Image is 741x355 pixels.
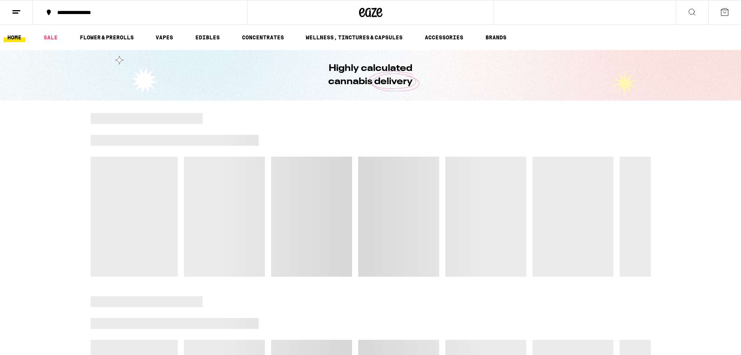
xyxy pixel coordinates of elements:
[76,33,138,42] a: FLOWER & PREROLLS
[238,33,288,42] a: CONCENTRATES
[302,33,406,42] a: WELLNESS, TINCTURES & CAPSULES
[40,33,61,42] a: SALE
[152,33,177,42] a: VAPES
[421,33,467,42] a: ACCESSORIES
[4,33,25,42] a: HOME
[307,62,435,88] h1: Highly calculated cannabis delivery
[482,33,510,42] a: BRANDS
[191,33,224,42] a: EDIBLES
